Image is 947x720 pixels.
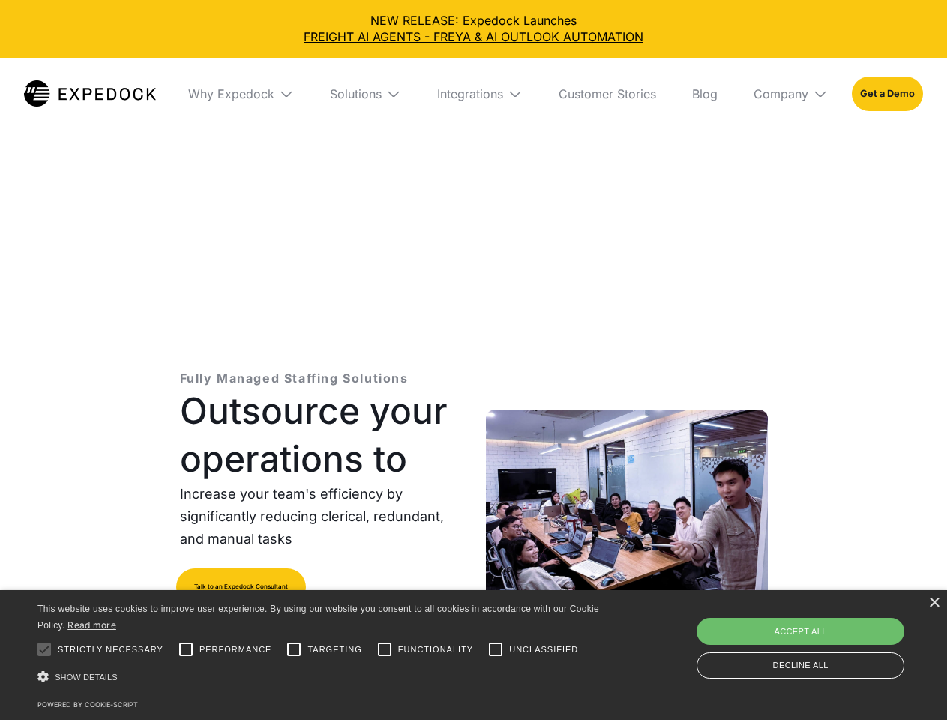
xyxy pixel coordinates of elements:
iframe: Chat Widget [697,558,947,720]
span: Functionality [398,643,473,656]
span: Unclassified [509,643,578,656]
a: Blog [680,58,730,130]
p: Fully Managed Staffing Solutions [180,369,409,387]
span: Strictly necessary [58,643,163,656]
div: Solutions [330,86,382,101]
h1: Outsource your operations to [180,387,462,483]
div: Integrations [425,58,535,130]
a: FREIGHT AI AGENTS - FREYA & AI OUTLOOK AUTOMATION [12,28,935,45]
span: This website uses cookies to improve user experience. By using our website you consent to all coo... [37,604,599,631]
div: Show details [37,667,604,688]
div: Integrations [437,86,503,101]
div: Solutions [318,58,413,130]
p: Increase your team's efficiency by significantly reducing clerical, redundant, and manual tasks [180,483,462,550]
a: Powered by cookie-script [37,700,138,709]
span: Show details [55,673,118,682]
div: Company [742,58,840,130]
a: Talk to an Expedock Consultant [176,568,306,606]
a: Customer Stories [547,58,668,130]
div: Company [754,86,808,101]
a: Read more [67,619,116,631]
div: NEW RELEASE: Expedock Launches [12,12,935,46]
div: Why Expedock [176,58,306,130]
span: Targeting [307,643,361,656]
div: Why Expedock [188,86,274,101]
a: Get a Demo [852,76,923,111]
span: Performance [199,643,272,656]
